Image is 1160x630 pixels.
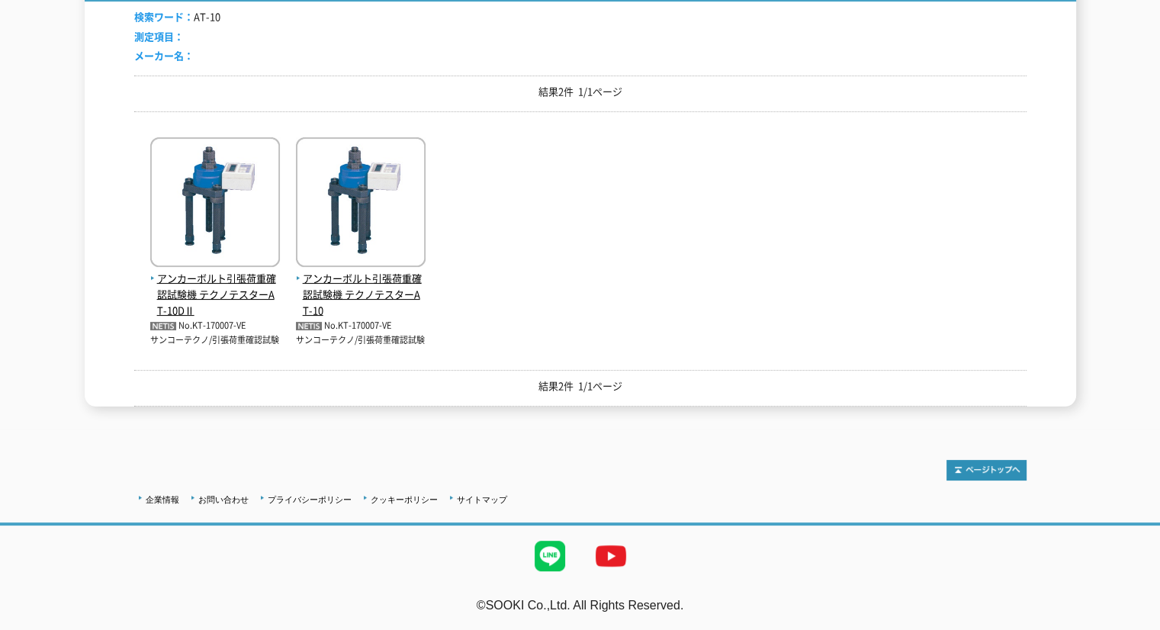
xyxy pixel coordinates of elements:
p: No.KT-170007-VE [150,318,280,334]
span: 測定項目： [134,29,184,43]
a: お問い合わせ [198,495,249,504]
a: 企業情報 [146,495,179,504]
p: サンコーテクノ/引張荷重確認試験 [150,334,280,347]
p: No.KT-170007-VE [296,318,426,334]
span: 検索ワード： [134,9,194,24]
span: アンカーボルト引張荷重確認試験機 テクノテスターAT-10 [296,271,426,318]
img: トップページへ [946,460,1027,481]
a: テストMail [1101,615,1160,628]
a: プライバシーポリシー [268,495,352,504]
p: 結果2件 1/1ページ [134,378,1027,394]
img: テクノテスターAT-10 [296,137,426,271]
img: テクノテスターAT-10DⅡ [150,137,280,271]
p: 結果2件 1/1ページ [134,84,1027,100]
span: メーカー名： [134,48,194,63]
a: サイトマップ [457,495,507,504]
a: クッキーポリシー [371,495,438,504]
a: アンカーボルト引張荷重確認試験機 テクノテスターAT-10DⅡ [150,255,280,318]
a: アンカーボルト引張荷重確認試験機 テクノテスターAT-10 [296,255,426,318]
img: YouTube [580,526,641,587]
li: AT-10 [134,9,220,25]
span: アンカーボルト引張荷重確認試験機 テクノテスターAT-10DⅡ [150,271,280,318]
img: LINE [519,526,580,587]
p: サンコーテクノ/引張荷重確認試験 [296,334,426,347]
